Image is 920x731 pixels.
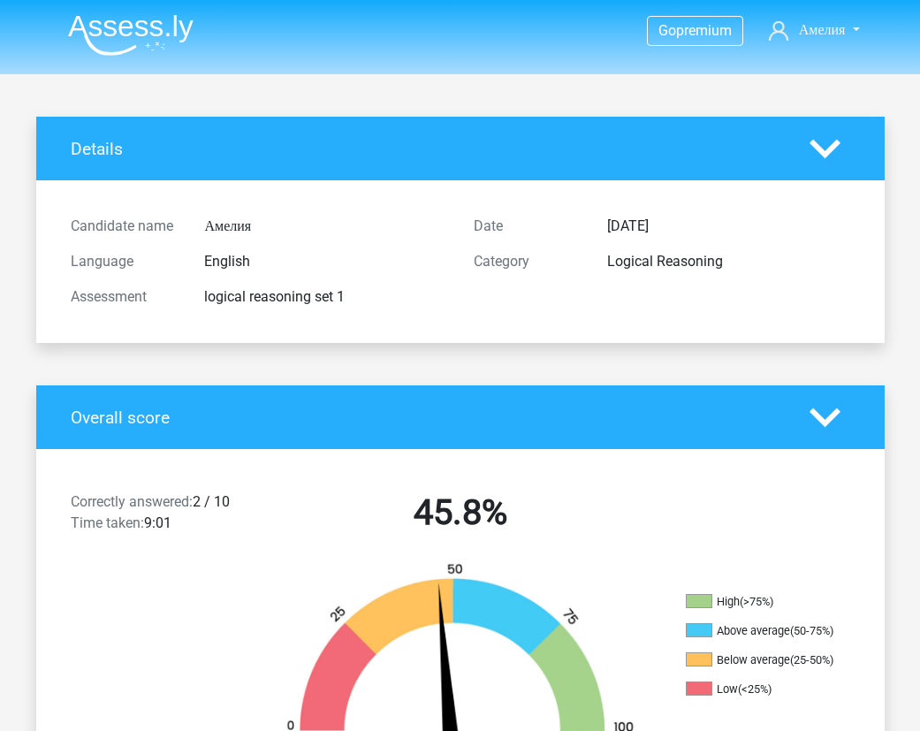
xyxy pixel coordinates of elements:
[799,21,846,38] span: Амелия
[686,623,863,639] li: Above average
[272,491,649,534] h2: 45.8%
[686,682,863,697] li: Low
[191,251,460,272] div: English
[738,682,772,696] div: (<25%)
[676,22,732,39] span: premium
[191,286,460,308] div: logical reasoning set 1
[71,493,193,510] span: Correctly answered:
[57,216,192,237] div: Candidate name
[648,19,742,42] a: Gopremium
[57,491,259,541] div: 2 / 10 9:01
[762,19,867,41] a: Амелия
[71,139,783,159] h4: Details
[460,216,595,237] div: Date
[68,14,194,56] img: Assessly
[740,595,773,608] div: (>75%)
[57,286,192,308] div: Assessment
[71,407,783,428] h4: Overall score
[686,652,863,668] li: Below average
[790,624,833,637] div: (50-75%)
[57,251,192,272] div: Language
[71,514,144,531] span: Time taken:
[658,22,676,39] span: Go
[790,653,833,666] div: (25-50%)
[686,594,863,610] li: High
[594,216,863,237] div: [DATE]
[594,251,863,272] div: Logical Reasoning
[191,216,460,237] div: Амелия
[460,251,595,272] div: Category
